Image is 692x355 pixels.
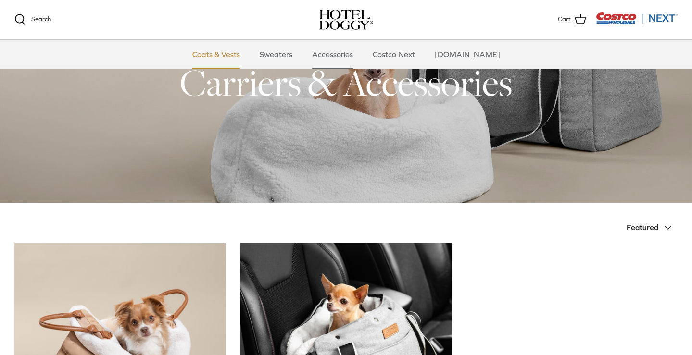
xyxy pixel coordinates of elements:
[319,10,373,30] a: hoteldoggy.com hoteldoggycom
[31,15,51,23] span: Search
[303,40,362,69] a: Accessories
[319,10,373,30] img: hoteldoggycom
[596,18,678,25] a: Visit Costco Next
[627,223,658,232] span: Featured
[251,40,301,69] a: Sweaters
[558,14,571,24] span: Cart
[364,40,424,69] a: Costco Next
[558,13,586,26] a: Cart
[184,40,249,69] a: Coats & Vests
[14,14,51,25] a: Search
[14,59,678,106] h1: Carriers & Accessories
[426,40,509,69] a: [DOMAIN_NAME]
[627,217,678,238] button: Featured
[596,12,678,24] img: Costco Next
